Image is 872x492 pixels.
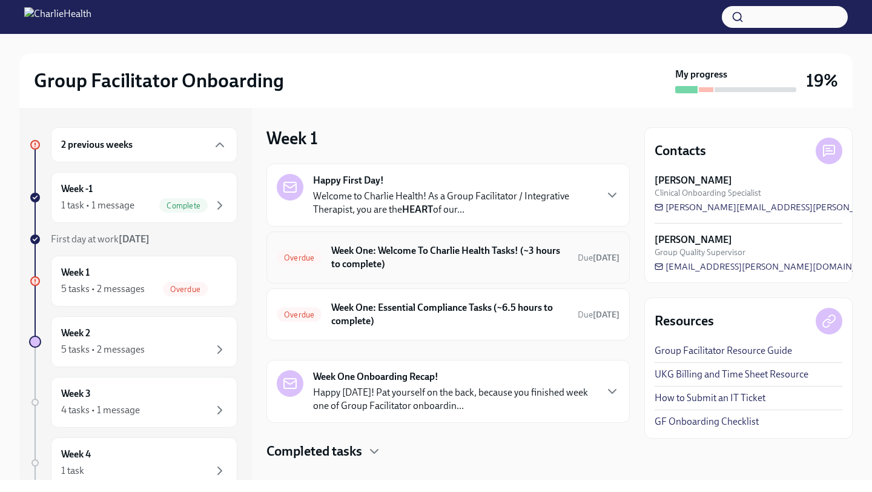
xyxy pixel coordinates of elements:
h4: Resources [655,312,714,330]
h6: Week 2 [61,327,90,340]
strong: HEART [402,204,433,215]
strong: Happy First Day! [313,174,384,187]
h2: Group Facilitator Onboarding [34,68,284,93]
h3: Week 1 [266,127,318,149]
a: Week 15 tasks • 2 messagesOverdue [29,256,237,307]
h4: Contacts [655,142,706,160]
a: UKG Billing and Time Sheet Resource [655,368,808,381]
p: Happy [DATE]! Pat yourself on the back, because you finished week one of Group Facilitator onboar... [313,386,595,413]
h6: Week 4 [61,448,91,461]
h6: Week One: Essential Compliance Tasks (~6.5 hours to complete) [331,301,568,328]
h6: Week One: Welcome To Charlie Health Tasks! (~3 hours to complete) [331,244,568,271]
h4: Completed tasks [266,442,362,460]
a: OverdueWeek One: Welcome To Charlie Health Tasks! (~3 hours to complete)Due[DATE] [277,242,619,273]
a: Week -11 task • 1 messageComplete [29,172,237,223]
a: How to Submit an IT Ticket [655,391,765,405]
div: 5 tasks • 2 messages [61,343,145,356]
h6: 2 previous weeks [61,138,133,151]
span: Clinical Onboarding Specialist [655,187,761,199]
strong: [DATE] [119,233,150,245]
strong: Week One Onboarding Recap! [313,370,438,384]
strong: My progress [675,68,727,81]
a: GF Onboarding Checklist [655,415,759,428]
span: First day at work [51,233,150,245]
div: 4 tasks • 1 message [61,404,140,417]
span: September 22nd, 2025 09:00 [578,309,619,321]
h6: Week -1 [61,182,93,196]
strong: [PERSON_NAME] [655,233,732,247]
div: 1 task • 1 message [61,199,134,212]
img: CharlieHealth [24,7,91,27]
a: First day at work[DATE] [29,233,237,246]
a: OverdueWeek One: Essential Compliance Tasks (~6.5 hours to complete)Due[DATE] [277,299,619,330]
span: Due [578,310,619,320]
h6: Week 3 [61,387,91,401]
span: Group Quality Supervisor [655,247,745,258]
span: Overdue [277,253,322,262]
span: Complete [159,201,208,210]
h6: Week 1 [61,266,90,279]
div: 5 tasks • 2 messages [61,282,145,296]
strong: [PERSON_NAME] [655,174,732,187]
span: Overdue [277,310,322,319]
h3: 19% [806,70,838,91]
div: 2 previous weeks [51,127,237,162]
span: Due [578,253,619,263]
p: Welcome to Charlie Health! As a Group Facilitator / Integrative Therapist, you are the of our... [313,190,595,216]
span: September 22nd, 2025 09:00 [578,252,619,264]
a: Week 41 task [29,437,237,488]
a: Group Facilitator Resource Guide [655,344,792,357]
div: Completed tasks [266,442,630,460]
strong: [DATE] [593,253,619,263]
span: Overdue [163,285,208,294]
a: Week 34 tasks • 1 message [29,377,237,428]
a: Week 25 tasks • 2 messages [29,316,237,367]
strong: [DATE] [593,310,619,320]
div: 1 task [61,464,84,477]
